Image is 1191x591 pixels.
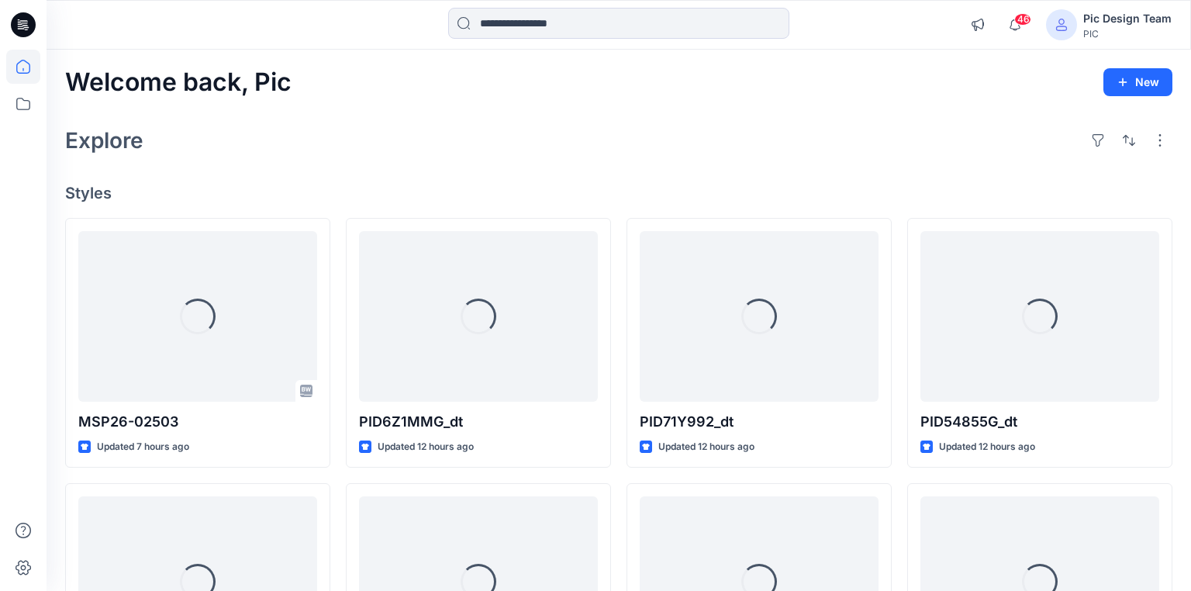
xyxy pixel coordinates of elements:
p: MSP26-02503 [78,411,317,433]
button: New [1103,68,1172,96]
p: Updated 12 hours ago [378,439,474,455]
svg: avatar [1055,19,1068,31]
p: PID71Y992_dt [640,411,879,433]
p: PID6Z1MMG_dt [359,411,598,433]
p: Updated 12 hours ago [658,439,754,455]
div: PIC [1083,28,1172,40]
span: 46 [1014,13,1031,26]
p: PID54855G_dt [920,411,1159,433]
p: Updated 12 hours ago [939,439,1035,455]
h4: Styles [65,184,1172,202]
h2: Welcome back, Pic [65,68,292,97]
p: Updated 7 hours ago [97,439,189,455]
div: Pic Design Team [1083,9,1172,28]
h2: Explore [65,128,143,153]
